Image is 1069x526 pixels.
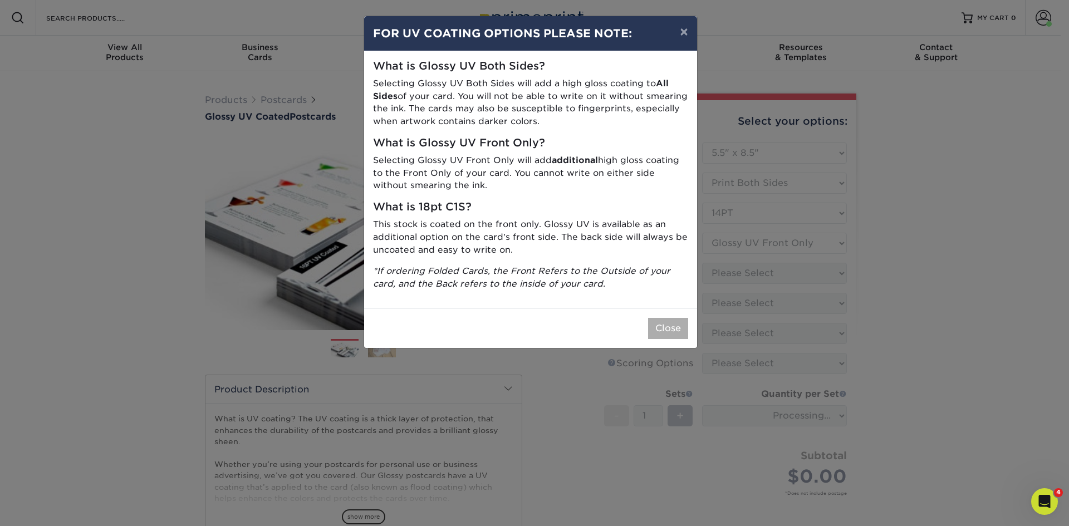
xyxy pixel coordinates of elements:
h5: What is Glossy UV Front Only? [373,137,688,150]
p: Selecting Glossy UV Front Only will add high gloss coating to the Front Only of your card. You ca... [373,154,688,192]
h5: What is 18pt C1S? [373,201,688,214]
i: *If ordering Folded Cards, the Front Refers to the Outside of your card, and the Back refers to t... [373,266,670,289]
p: Selecting Glossy UV Both Sides will add a high gloss coating to of your card. You will not be abl... [373,77,688,128]
strong: additional [552,155,598,165]
p: This stock is coated on the front only. Glossy UV is available as an additional option on the car... [373,218,688,256]
iframe: Intercom live chat [1031,488,1058,515]
span: 4 [1054,488,1063,497]
h4: FOR UV COATING OPTIONS PLEASE NOTE: [373,25,688,42]
h5: What is Glossy UV Both Sides? [373,60,688,73]
button: × [671,16,697,47]
strong: All Sides [373,78,669,101]
button: Close [648,318,688,339]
